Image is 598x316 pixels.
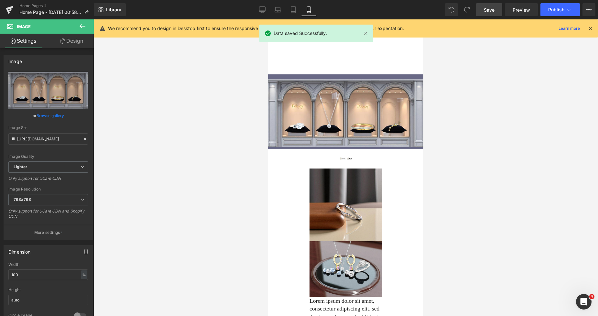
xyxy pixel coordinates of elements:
img: Pobjoy Diamonds & Fine Jewellery Registered Trademark - Official Website [19,6,64,23]
p: We recommend you to design in Desktop first to ensure the responsive layout would display correct... [108,25,404,32]
a: Preview [505,3,538,16]
input: auto [8,269,88,280]
button: Redo [461,3,473,16]
div: Image Quality [8,154,88,159]
button: Publish [540,3,580,16]
a: Tablet [286,3,301,16]
p: More settings [34,230,60,235]
div: Width [8,262,88,267]
a: search [111,8,125,21]
a: Laptop [270,3,286,16]
a: Learn more [556,25,582,32]
input: Link [8,133,88,145]
span: Library [106,7,121,13]
a: Browse gallery [37,110,64,121]
div: Only support for UCare CDN [8,176,88,185]
span: Data saved Successfully. [274,30,327,37]
a: icon-cart [123,8,137,21]
a: Home Pages [19,3,94,8]
b: Lighter [14,164,27,169]
div: Image [8,55,22,64]
a: Mobile [301,3,317,16]
a: New Library [94,3,126,16]
span: Publish [548,7,564,12]
a: Desktop [255,3,270,16]
div: Dimension [8,245,31,255]
span: Home Page - [DATE] 00:58:32 [19,10,82,15]
span: Save [484,6,495,13]
b: 768x768 [14,197,31,202]
a: Design [48,34,95,48]
div: Image Src [8,125,88,130]
span: Preview [513,6,530,13]
div: % [81,270,87,279]
span: 4 [589,294,594,299]
button: Undo [445,3,458,16]
span: Image [17,24,31,29]
div: Height [8,288,88,292]
button: More settings [4,225,92,240]
div: Image Resolution [8,187,88,191]
button: More [582,3,595,16]
input: auto [8,295,88,305]
iframe: Intercom live chat [576,294,592,310]
div: Only support for UCare CDN and Shopify CDN [8,209,88,223]
div: or [8,112,88,119]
